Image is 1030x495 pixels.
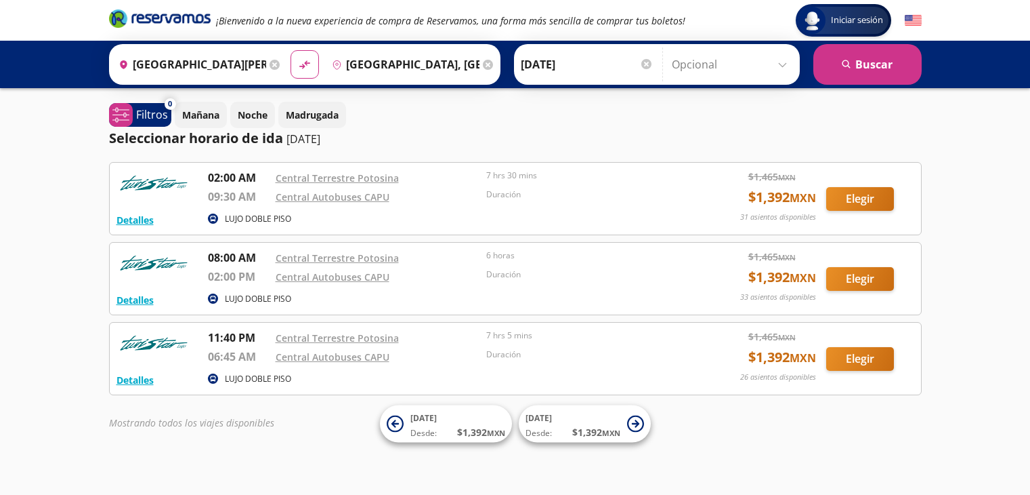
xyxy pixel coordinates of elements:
[168,98,172,110] span: 0
[286,108,339,122] p: Madrugada
[276,191,389,203] a: Central Autobuses CAPU
[813,44,922,85] button: Buscar
[175,102,227,128] button: Mañana
[486,170,691,182] p: 7 hrs 30 mins
[748,347,816,368] span: $ 1,392
[519,405,651,443] button: [DATE]Desde:$1,392MXN
[182,108,219,122] p: Mañana
[486,250,691,262] p: 6 horas
[740,212,816,223] p: 31 asientos disponibles
[116,373,154,387] button: Detalles
[238,108,267,122] p: Noche
[486,330,691,342] p: 7 hrs 5 mins
[572,425,620,439] span: $ 1,392
[790,351,816,365] small: MXN
[748,170,796,184] span: $ 1,465
[225,373,291,385] p: LUJO DOBLE PISO
[410,412,437,424] span: [DATE]
[208,189,269,205] p: 09:30 AM
[672,47,793,81] input: Opcional
[109,103,171,127] button: 0Filtros
[208,349,269,365] p: 06:45 AM
[905,12,922,29] button: English
[790,271,816,285] small: MXN
[380,405,512,443] button: [DATE]Desde:$1,392MXN
[109,416,274,429] em: Mostrando todos los viajes disponibles
[457,425,505,439] span: $ 1,392
[748,187,816,207] span: $ 1,392
[521,47,653,81] input: Elegir Fecha
[116,170,191,197] img: RESERVAMOS
[116,293,154,307] button: Detalles
[486,189,691,201] p: Duración
[525,427,552,439] span: Desde:
[278,102,346,128] button: Madrugada
[826,347,894,371] button: Elegir
[109,8,211,28] i: Brand Logo
[486,349,691,361] p: Duración
[286,131,320,147] p: [DATE]
[740,372,816,383] p: 26 asientos disponibles
[225,293,291,305] p: LUJO DOBLE PISO
[486,269,691,281] p: Duración
[740,292,816,303] p: 33 asientos disponibles
[826,187,894,211] button: Elegir
[825,14,888,27] span: Iniciar sesión
[276,351,389,363] a: Central Autobuses CAPU
[826,267,894,291] button: Elegir
[230,102,275,128] button: Noche
[778,332,796,342] small: MXN
[208,330,269,346] p: 11:40 PM
[109,128,283,148] p: Seleccionar horario de ida
[116,213,154,227] button: Detalles
[276,332,399,344] a: Central Terrestre Potosina
[410,427,437,439] span: Desde:
[276,172,399,184] a: Central Terrestre Potosina
[216,14,685,27] em: ¡Bienvenido a la nueva experiencia de compra de Reservamos, una forma más sencilla de comprar tus...
[225,213,291,225] p: LUJO DOBLE PISO
[602,428,620,438] small: MXN
[276,271,389,283] a: Central Autobuses CAPU
[487,428,505,438] small: MXN
[208,250,269,266] p: 08:00 AM
[136,106,168,123] p: Filtros
[778,172,796,182] small: MXN
[525,412,552,424] span: [DATE]
[116,330,191,357] img: RESERVAMOS
[748,250,796,264] span: $ 1,465
[748,267,816,288] span: $ 1,392
[116,250,191,277] img: RESERVAMOS
[276,252,399,264] a: Central Terrestre Potosina
[790,191,816,205] small: MXN
[208,170,269,186] p: 02:00 AM
[113,47,266,81] input: Buscar Origen
[109,8,211,33] a: Brand Logo
[326,47,479,81] input: Buscar Destino
[778,252,796,262] small: MXN
[748,330,796,344] span: $ 1,465
[208,269,269,285] p: 02:00 PM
